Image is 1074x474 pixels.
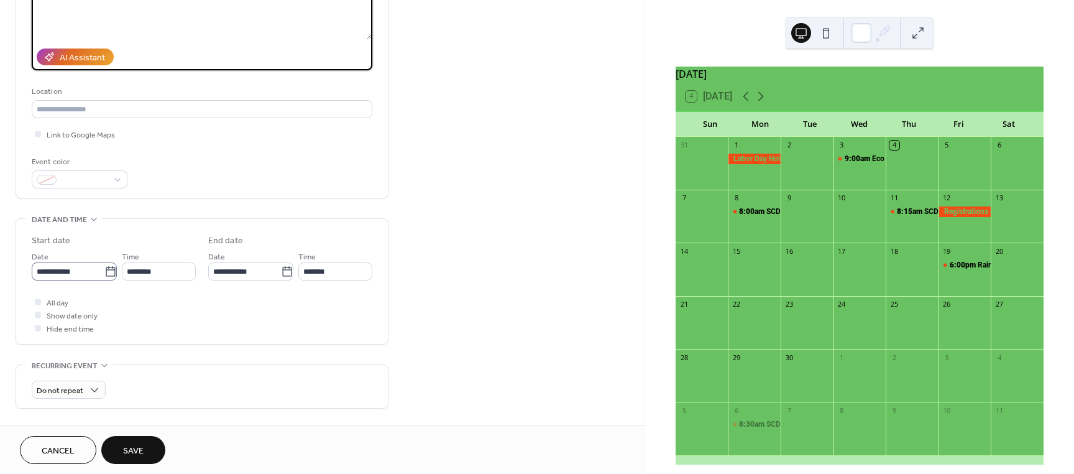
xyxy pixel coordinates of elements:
div: 21 [679,300,689,309]
div: SCD Board Meeting [728,207,781,217]
div: 28 [679,353,689,362]
div: 22 [732,300,741,309]
div: 24 [837,300,847,309]
div: 7 [784,406,794,415]
span: Do not repeat [37,384,83,398]
div: Rain Barrel Workshop [978,260,1050,271]
span: Hide end time [47,323,94,336]
div: Labor Day Holiday [728,154,781,164]
div: Start date [32,235,70,248]
span: Date [32,251,48,264]
div: 17 [837,246,847,256]
span: Time [122,251,139,264]
div: Wed [835,112,884,137]
div: Mon [735,112,785,137]
div: AI Assistant [60,52,105,65]
div: 3 [837,141,847,150]
button: AI Assistant [37,49,114,65]
span: 9:00am [845,154,872,164]
span: Event image [32,424,80,437]
span: 6:00pm [950,260,978,271]
span: Time [298,251,316,264]
div: 26 [942,300,952,309]
div: 6 [994,141,1004,150]
span: Show date only [47,310,98,323]
div: SCD Board Meeting [728,419,781,430]
div: 10 [837,193,847,203]
span: Link to Google Maps [47,129,115,142]
div: 2 [784,141,794,150]
div: SCD on KDAK [886,207,939,217]
div: Eco [PERSON_NAME] [872,154,943,164]
span: Recurring event [32,360,98,373]
div: Rain Barrel Workshop [939,260,991,271]
div: 10 [942,406,952,415]
div: Registrations due for rain barrel workshop [939,207,991,217]
div: SCD Board Meeting [766,419,832,430]
div: 2 [889,353,899,362]
div: Sat [984,112,1034,137]
div: 5 [679,406,689,415]
div: SCD on KDAK [924,207,971,217]
div: Fri [934,112,984,137]
div: 19 [942,246,952,256]
div: Thu [884,112,934,137]
div: 27 [994,300,1004,309]
span: 8:30am [739,419,766,430]
div: 1 [837,353,847,362]
button: Save [101,436,165,464]
div: Eco Ed Day [833,154,886,164]
div: 5 [942,141,952,150]
button: Cancel [20,436,96,464]
div: 4 [889,141,899,150]
div: 29 [732,353,741,362]
div: Tue [785,112,835,137]
div: 11 [889,193,899,203]
span: Save [123,445,144,458]
div: 12 [942,193,952,203]
div: [DATE] [676,67,1044,81]
div: 11 [994,406,1004,415]
div: 9 [784,193,794,203]
div: 25 [889,300,899,309]
span: Date [208,251,225,264]
span: 8:00am [739,207,766,217]
div: Sun [686,112,735,137]
div: 18 [889,246,899,256]
span: Date and time [32,213,87,226]
div: SCD Board Meeting [766,207,832,217]
div: 14 [679,246,689,256]
div: 4 [994,353,1004,362]
div: 8 [732,193,741,203]
div: 6 [732,406,741,415]
div: 31 [679,141,689,150]
div: 13 [994,193,1004,203]
div: 1 [732,141,741,150]
div: Location [32,85,370,98]
div: End date [208,235,243,248]
div: 3 [942,353,952,362]
span: All day [47,297,68,310]
div: 23 [784,300,794,309]
div: 15 [732,246,741,256]
span: 8:15am [897,207,924,217]
div: 8 [837,406,847,415]
div: 30 [784,353,794,362]
div: Event color [32,156,125,169]
span: Cancel [42,445,75,458]
div: 9 [889,406,899,415]
div: 20 [994,246,1004,256]
div: 7 [679,193,689,203]
div: 16 [784,246,794,256]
